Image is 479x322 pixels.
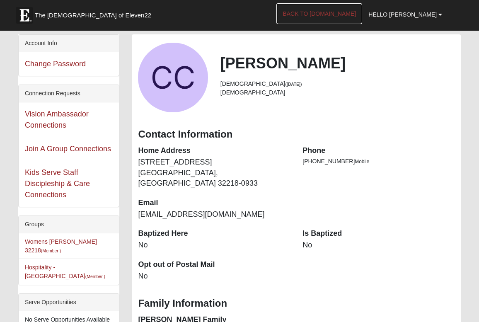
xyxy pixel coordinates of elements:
[138,240,290,251] dd: No
[138,209,290,220] dd: [EMAIL_ADDRESS][DOMAIN_NAME]
[355,159,369,165] span: Mobile
[25,168,90,199] a: Kids Serve Staff Discipleship & Care Connections
[25,60,86,68] a: Change Password
[41,248,61,253] small: (Member )
[25,238,97,254] a: Womens [PERSON_NAME] 32218(Member )
[25,145,111,153] a: Join A Group Connections
[362,4,448,25] a: Hello [PERSON_NAME]
[85,274,105,279] small: (Member )
[302,145,455,156] dt: Phone
[138,259,290,270] dt: Opt out of Postal Mail
[220,54,455,72] h2: [PERSON_NAME]
[138,145,290,156] dt: Home Address
[138,271,290,282] dd: No
[302,240,455,251] dd: No
[302,228,455,239] dt: Is Baptized
[138,228,290,239] dt: Baptized Here
[19,85,119,102] div: Connection Requests
[25,264,105,279] a: Hospitality - [GEOGRAPHIC_DATA](Member )
[138,43,208,112] a: View Fullsize Photo
[220,88,455,97] li: [DEMOGRAPHIC_DATA]
[368,11,437,18] span: Hello [PERSON_NAME]
[16,7,33,24] img: Eleven22 logo
[276,3,362,24] a: Back to [DOMAIN_NAME]
[25,110,89,129] a: Vision Ambassador Connections
[138,298,455,310] h3: Family Information
[302,157,455,166] li: [PHONE_NUMBER]
[19,294,119,311] div: Serve Opportunities
[285,82,302,87] small: ([DATE])
[138,157,290,189] dd: [STREET_ADDRESS] [GEOGRAPHIC_DATA], [GEOGRAPHIC_DATA] 32218-0933
[220,80,455,88] li: [DEMOGRAPHIC_DATA]
[19,35,119,52] div: Account Info
[138,128,455,140] h3: Contact Information
[35,11,151,19] span: The [DEMOGRAPHIC_DATA] of Eleven22
[19,216,119,233] div: Groups
[12,3,178,24] a: The [DEMOGRAPHIC_DATA] of Eleven22
[138,198,290,208] dt: Email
